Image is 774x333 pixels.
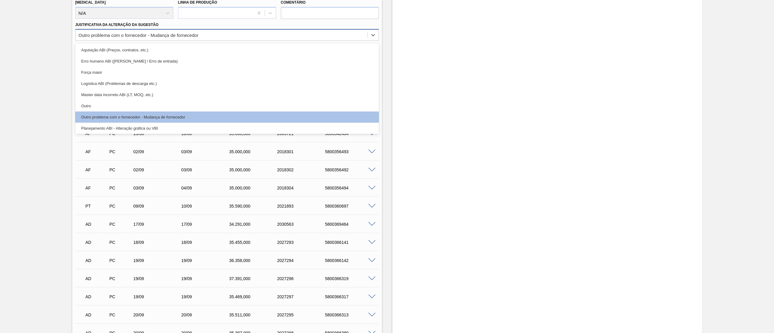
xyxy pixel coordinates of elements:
div: 2018302 [275,167,330,172]
p: AD [86,276,109,281]
p: AF [86,167,109,172]
p: AD [86,240,109,245]
div: 19/09/2025 [132,258,187,263]
div: Planejamento ABI - Alteração gráfica ou VBI [75,123,379,134]
div: Pedido de Compra [108,167,134,172]
p: AD [86,312,109,317]
p: AD [86,294,109,299]
div: 2027296 [275,276,330,281]
div: 35.455,000 [228,240,282,245]
div: 10/09/2025 [180,204,234,209]
label: Justificativa da Alteração da Sugestão [75,23,159,27]
div: 2027293 [275,240,330,245]
div: 2018301 [275,149,330,154]
div: Pedido de Compra [108,294,134,299]
div: 18/09/2025 [180,240,234,245]
p: AF [86,149,109,154]
div: 03/09/2025 [132,186,187,190]
div: Pedido em Trânsito [84,199,110,213]
div: 35.469,000 [228,294,282,299]
div: Outro problema com o fornecedor - Mudança de fornecedor [75,112,379,123]
div: 19/09/2025 [180,258,234,263]
p: PT [86,204,109,209]
div: Força maior [75,67,379,78]
div: 2030563 [275,222,330,227]
div: Outro [75,100,379,112]
div: Pedido de Compra [108,258,134,263]
div: 17/09/2025 [132,222,187,227]
div: Aguardando Faturamento [84,181,110,195]
div: Aguardando Descarga [84,308,110,322]
div: Aguardando Faturamento [84,145,110,158]
div: Aguardando Descarga [84,236,110,249]
div: 2018304 [275,186,330,190]
div: 02/09/2025 [132,167,187,172]
div: Pedido de Compra [108,222,134,227]
div: 5800356494 [324,186,378,190]
div: 35.590,000 [228,204,282,209]
div: 04/09/2025 [180,186,234,190]
div: Master data incorreto ABI (LT, MOQ, etc.) [75,89,379,100]
div: 36.358,000 [228,258,282,263]
div: 5800360697 [324,204,378,209]
div: Pedido de Compra [108,204,134,209]
div: 5800366142 [324,258,378,263]
div: Aguardando Descarga [84,290,110,303]
div: 2027297 [275,294,330,299]
div: 5800366141 [324,240,378,245]
div: Pedido de Compra [108,149,134,154]
label: [MEDICAL_DATA] [75,0,106,5]
div: 37.391,000 [228,276,282,281]
div: 35.000,000 [228,186,282,190]
div: 20/09/2025 [180,312,234,317]
div: 5800366317 [324,294,378,299]
div: Logística ABI (Problemas de descarga etc.) [75,78,379,89]
div: 19/09/2025 [180,294,234,299]
div: Aguardando Descarga [84,254,110,267]
label: Linha de Produção [178,0,217,5]
div: 34.291,000 [228,222,282,227]
div: Outro problema com o fornecedor - Mudança de fornecedor [79,33,199,38]
div: 03/09/2025 [180,167,234,172]
div: 35.000,000 [228,149,282,154]
div: Aquisição ABI (Preços, contratos, etc.) [75,44,379,56]
div: Pedido de Compra [108,240,134,245]
div: Pedido de Compra [108,312,134,317]
div: 5800369464 [324,222,378,227]
p: AD [86,222,109,227]
div: 5800356492 [324,167,378,172]
div: 35.511,000 [228,312,282,317]
div: Erro humano ABI ([PERSON_NAME] / Erro de entrada) [75,56,379,67]
div: 19/09/2025 [132,294,187,299]
div: 19/09/2025 [132,276,187,281]
div: Aguardando Descarga [84,272,110,285]
div: 19/09/2025 [180,276,234,281]
label: Observações [75,42,379,51]
div: Aguardando Descarga [84,218,110,231]
div: 2027295 [275,312,330,317]
div: Pedido de Compra [108,186,134,190]
p: AF [86,186,109,190]
div: 5800366319 [324,276,378,281]
div: 17/09/2025 [180,222,234,227]
div: 03/09/2025 [180,149,234,154]
div: 18/09/2025 [132,240,187,245]
div: 2021893 [275,204,330,209]
div: 02/09/2025 [132,149,187,154]
div: 5800356493 [324,149,378,154]
div: Pedido de Compra [108,276,134,281]
div: 20/09/2025 [132,312,187,317]
div: 35.000,000 [228,167,282,172]
div: Aguardando Faturamento [84,163,110,176]
div: 09/09/2025 [132,204,187,209]
div: 2027294 [275,258,330,263]
p: AD [86,258,109,263]
div: 5800366313 [324,312,378,317]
